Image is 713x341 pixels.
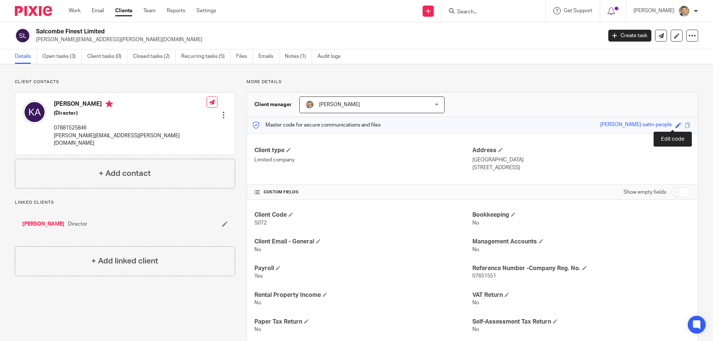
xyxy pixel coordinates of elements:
a: Emails [258,49,279,64]
h4: Client Email - General [254,238,472,246]
a: Recurring tasks (5) [181,49,231,64]
a: Team [143,7,156,14]
span: No [254,300,261,305]
p: [STREET_ADDRESS] [472,164,690,171]
span: Director [68,220,87,228]
h4: Self-Assessment Tax Return [472,318,690,326]
img: svg%3E [15,28,30,43]
p: [PERSON_NAME][EMAIL_ADDRESS][PERSON_NAME][DOMAIN_NAME] [54,132,206,147]
a: Clients [115,7,132,14]
span: Get Support [564,8,592,13]
h4: Paper Tax Return [254,318,472,326]
p: [GEOGRAPHIC_DATA] [472,156,690,164]
a: Create task [608,30,651,42]
img: svg%3E [23,100,46,124]
h4: + Add linked client [91,255,158,267]
h4: Rental Property Income [254,291,472,299]
input: Search [456,9,523,16]
span: [PERSON_NAME] [319,102,360,107]
h4: VAT Return [472,291,690,299]
span: No [472,327,479,332]
h4: CUSTOM FIELDS [254,189,472,195]
h2: Salcombe Finest Limited [36,28,485,36]
span: 07651551 [472,273,496,279]
h4: Reference Number -Company Reg. No. [472,265,690,272]
a: Reports [167,7,185,14]
span: No [254,327,261,332]
a: Email [92,7,104,14]
p: More details [247,79,698,85]
p: [PERSON_NAME] [634,7,674,14]
span: No [254,247,261,252]
a: Closed tasks (2) [133,49,176,64]
h4: + Add contact [99,168,151,179]
h4: Address [472,147,690,154]
p: Limited company [254,156,472,164]
a: Client tasks (0) [87,49,127,64]
span: No [472,247,479,252]
a: Audit logs [318,49,346,64]
a: Details [15,49,37,64]
h4: Management Accounts [472,238,690,246]
h4: Payroll [254,265,472,272]
img: Pixie [15,6,52,16]
h5: (Director) [54,109,206,117]
div: [PERSON_NAME]-satin-people [600,121,672,129]
a: Open tasks (3) [42,49,82,64]
h4: Client type [254,147,472,154]
h4: Client Code [254,211,472,219]
a: [PERSON_NAME] [22,220,64,228]
a: Notes (1) [285,49,312,64]
img: High%20Res%20Andrew%20Price%20Accountants_Poppy%20Jakes%20photography-1118.jpg [678,5,690,17]
a: Work [69,7,81,14]
span: No [472,300,479,305]
h3: Client manager [254,101,292,108]
span: S072 [254,220,267,226]
h4: [PERSON_NAME] [54,100,206,109]
span: Yes [254,273,263,279]
p: 07881525846 [54,124,206,132]
span: No [472,220,479,226]
a: Files [236,49,253,64]
img: High%20Res%20Andrew%20Price%20Accountants_Poppy%20Jakes%20photography-1109.jpg [305,100,314,109]
p: Client contacts [15,79,235,85]
p: [PERSON_NAME][EMAIL_ADDRESS][PERSON_NAME][DOMAIN_NAME] [36,36,597,43]
p: Master code for secure communications and files [253,121,381,129]
h4: Bookkeeping [472,211,690,219]
a: Settings [196,7,216,14]
label: Show empty fields [624,188,666,196]
p: Linked clients [15,200,235,206]
i: Primary [105,100,113,108]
